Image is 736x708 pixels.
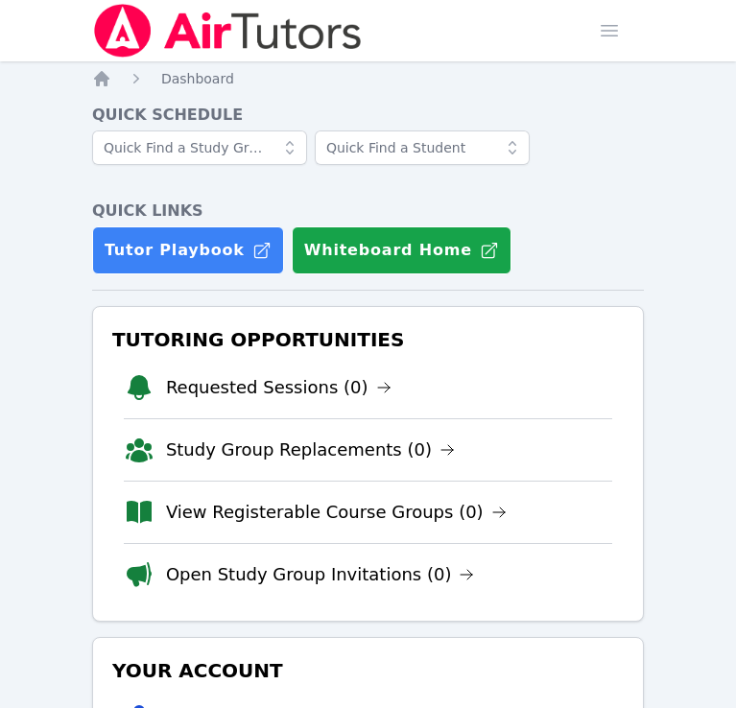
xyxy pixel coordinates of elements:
[108,653,628,688] h3: Your Account
[166,437,455,463] a: Study Group Replacements (0)
[92,130,307,165] input: Quick Find a Study Group
[92,226,284,274] a: Tutor Playbook
[92,4,364,58] img: Air Tutors
[161,71,234,86] span: Dashboard
[166,499,507,526] a: View Registerable Course Groups (0)
[315,130,530,165] input: Quick Find a Student
[92,200,644,223] h4: Quick Links
[92,104,644,127] h4: Quick Schedule
[92,69,644,88] nav: Breadcrumb
[166,561,475,588] a: Open Study Group Invitations (0)
[292,226,511,274] button: Whiteboard Home
[108,322,628,357] h3: Tutoring Opportunities
[166,374,392,401] a: Requested Sessions (0)
[161,69,234,88] a: Dashboard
